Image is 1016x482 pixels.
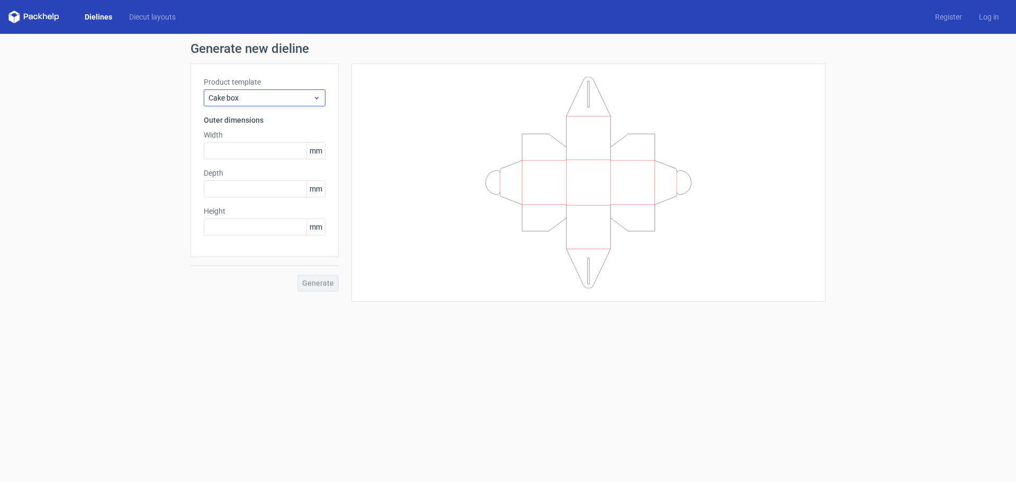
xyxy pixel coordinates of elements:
[970,12,1008,22] a: Log in
[204,168,325,178] label: Depth
[927,12,970,22] a: Register
[208,93,313,103] span: Cake box
[204,206,325,216] label: Height
[76,12,121,22] a: Dielines
[190,42,825,55] h1: Generate new dieline
[121,12,184,22] a: Diecut layouts
[306,181,325,197] span: mm
[306,219,325,235] span: mm
[306,143,325,159] span: mm
[204,77,325,87] label: Product template
[204,130,325,140] label: Width
[204,115,325,125] h3: Outer dimensions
